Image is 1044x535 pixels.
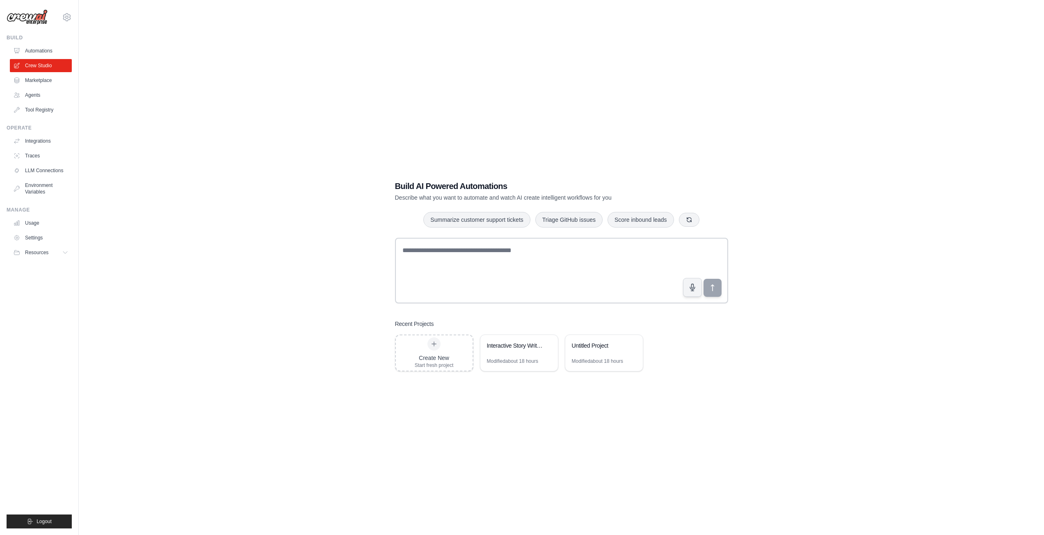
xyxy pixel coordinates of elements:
[10,74,72,87] a: Marketplace
[415,362,454,369] div: Start fresh project
[10,134,72,148] a: Integrations
[7,34,72,41] div: Build
[7,207,72,213] div: Manage
[10,89,72,102] a: Agents
[10,179,72,198] a: Environment Variables
[37,518,52,525] span: Logout
[395,194,671,202] p: Describe what you want to automate and watch AI create intelligent workflows for you
[415,354,454,362] div: Create New
[10,59,72,72] a: Crew Studio
[608,212,674,228] button: Score inbound leads
[535,212,603,228] button: Triage GitHub issues
[572,341,628,350] div: Untitled Project
[395,180,671,192] h1: Build AI Powered Automations
[679,213,699,227] button: Get new suggestions
[10,164,72,177] a: LLM Connections
[10,103,72,116] a: Tool Registry
[10,44,72,57] a: Automations
[7,515,72,528] button: Logout
[423,212,530,228] button: Summarize customer support tickets
[7,125,72,131] div: Operate
[572,358,623,364] div: Modified about 18 hours
[395,320,434,328] h3: Recent Projects
[487,358,538,364] div: Modified about 18 hours
[487,341,543,350] div: Interactive Story Writing System
[10,149,72,162] a: Traces
[10,216,72,230] a: Usage
[683,278,702,297] button: Click to speak your automation idea
[10,246,72,259] button: Resources
[7,9,48,25] img: Logo
[25,249,48,256] span: Resources
[10,231,72,244] a: Settings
